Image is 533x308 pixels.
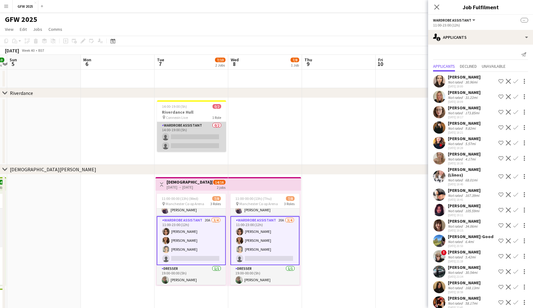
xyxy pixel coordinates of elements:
[157,122,226,152] app-card-role: Wardrobe Assistant0/214:00-19:00 (5h)
[286,196,295,201] span: 7/8
[448,244,494,248] div: [DATE] 20:53
[464,111,481,115] div: 173.85mi
[212,196,221,201] span: 7/8
[167,185,213,189] div: [DATE] → [DATE]
[448,290,481,294] div: [DATE] 18:59
[448,146,481,150] div: [DATE] 18:28
[448,286,464,290] div: Not rated
[213,180,225,184] span: 14/16
[448,111,464,115] div: Not rated
[448,120,481,126] div: [PERSON_NAME]
[433,23,528,27] div: 11:00-23:00 (12h)
[448,280,481,286] div: [PERSON_NAME]
[230,216,300,265] app-card-role: Wardrobe Assistant20A3/411:00-23:00 (12h)[PERSON_NAME][PERSON_NAME][PERSON_NAME]
[38,48,44,53] div: BST
[460,64,477,68] span: Declined
[464,224,479,229] div: 34.06mi
[433,18,476,22] button: Wardrobe Assistant
[2,25,16,33] a: View
[82,60,91,67] span: 6
[304,57,312,63] span: Thu
[33,26,42,32] span: Jobs
[448,229,481,233] div: [DATE] 19:15
[213,104,221,109] span: 0/2
[448,255,464,259] div: Not rated
[448,178,464,182] div: Not rated
[167,179,213,185] h3: [DEMOGRAPHIC_DATA][PERSON_NAME] Manchester
[212,115,221,120] span: 1 Role
[157,194,226,285] app-job-card: 11:00-00:00 (13h) (Wed)7/8 Manchester Co-op Arena3 Roles[PERSON_NAME][PERSON_NAME][PERSON_NAME]Wa...
[448,157,464,161] div: Not rated
[31,25,45,33] a: Jobs
[448,265,481,270] div: [PERSON_NAME]
[5,47,19,54] div: [DATE]
[448,224,464,229] div: Not rated
[17,25,29,33] a: Edit
[464,95,479,100] div: 31.22mi
[157,216,226,265] app-card-role: Wardrobe Assistant20A3/411:00-23:00 (12h)[PERSON_NAME][PERSON_NAME][PERSON_NAME]
[448,218,481,224] div: [PERSON_NAME]
[448,136,481,141] div: [PERSON_NAME]
[10,90,33,96] div: Riverdance
[166,201,204,206] span: Manchester Co-op Arena
[448,275,481,279] div: [DATE] 23:34
[448,295,481,301] div: [PERSON_NAME]
[378,57,383,63] span: Fri
[448,301,464,306] div: Not rated
[464,301,479,306] div: 58.17mi
[448,203,481,209] div: [PERSON_NAME]
[9,60,17,67] span: 5
[10,166,96,172] div: [DEMOGRAPHIC_DATA][PERSON_NAME]
[448,84,481,88] div: [DATE] 18:00
[448,234,494,239] div: [PERSON_NAME]-Good
[448,167,496,178] div: [PERSON_NAME] (Llinos)
[441,250,447,255] span: !
[428,30,533,45] div: Applicants
[20,48,36,53] span: Week 40
[239,201,278,206] span: Manchester Co-op Arena
[10,57,17,63] span: Sun
[448,95,464,100] div: Not rated
[5,26,14,32] span: View
[448,131,481,135] div: [DATE] 18:21
[448,213,481,217] div: [DATE] 19:11
[482,64,506,68] span: Unavailable
[448,90,481,95] div: [PERSON_NAME]
[291,58,299,62] span: 7/8
[83,57,91,63] span: Mon
[448,239,464,244] div: Not rated
[157,109,226,115] h3: Riverdance Hull
[230,60,239,67] span: 8
[156,60,164,67] span: 7
[284,201,295,206] span: 3 Roles
[448,126,464,131] div: Not rated
[377,60,383,67] span: 10
[166,115,188,120] span: Connexin Live
[162,104,187,109] span: 14:00-19:00 (5h)
[464,80,479,84] div: 30.96mi
[291,63,299,67] div: 1 Job
[464,239,475,244] div: 6.4mi
[464,141,477,146] div: 5.57mi
[464,209,481,213] div: 105.59mi
[448,74,481,80] div: [PERSON_NAME]
[48,26,62,32] span: Comms
[428,3,533,11] h3: Job Fulfilment
[433,64,455,68] span: Applicants
[448,193,464,198] div: Not rated
[464,255,477,259] div: 5.42mi
[448,270,464,275] div: Not rated
[448,151,481,157] div: [PERSON_NAME]
[215,58,225,62] span: 7/10
[157,265,226,286] app-card-role: Dresser1/119:00-00:00 (5h)[PERSON_NAME]
[464,126,477,131] div: 9.82mi
[448,141,464,146] div: Not rated
[215,63,225,67] div: 2 Jobs
[464,178,479,182] div: 68.01mi
[230,194,300,285] app-job-card: 11:00-00:00 (13h) (Thu)7/8 Manchester Co-op Arena3 Roles[PERSON_NAME][PERSON_NAME][PERSON_NAME]Wa...
[217,184,225,190] div: 2 jobs
[210,201,221,206] span: 3 Roles
[13,0,38,12] button: GFW 2025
